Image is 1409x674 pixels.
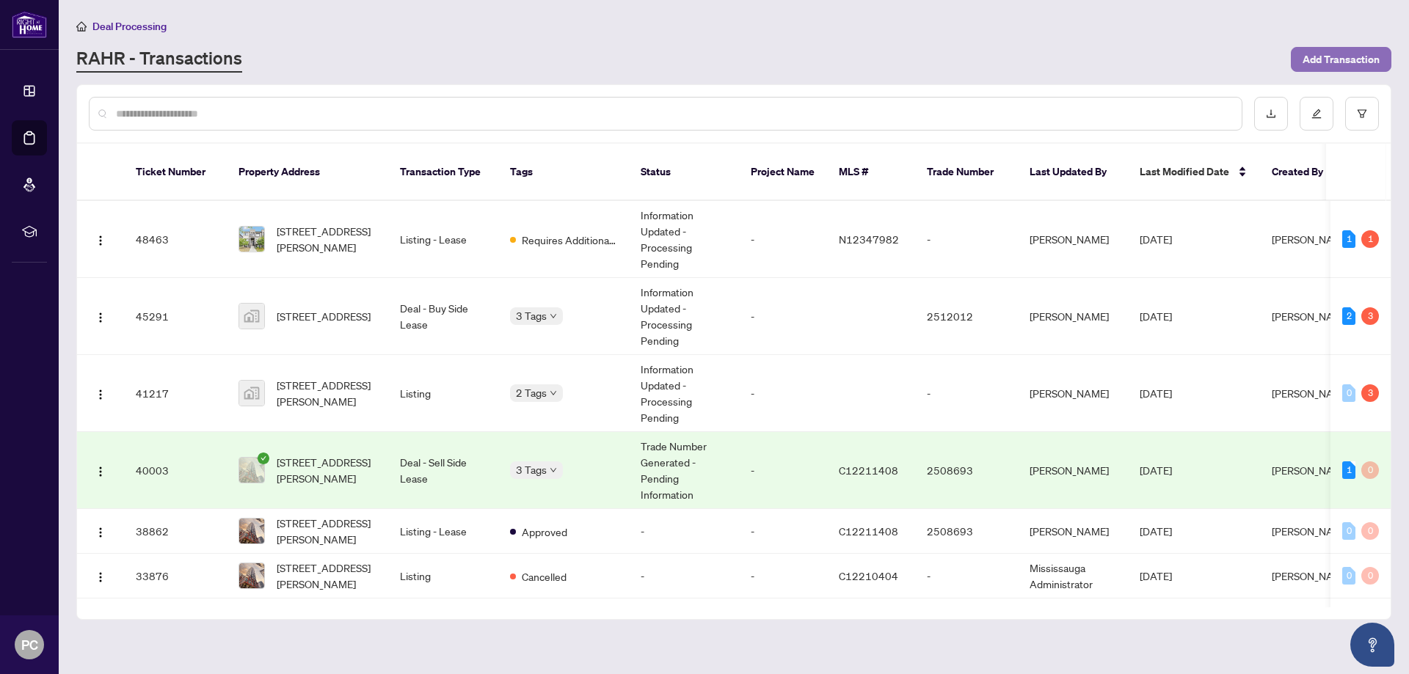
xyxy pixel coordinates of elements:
td: Deal - Buy Side Lease [388,278,498,355]
td: Information Updated - Processing Pending [629,355,739,432]
td: Deal - Sell Side Lease [388,432,498,509]
div: 1 [1361,230,1379,248]
span: C12211408 [839,464,898,477]
td: 2508693 [915,509,1018,554]
button: Logo [89,304,112,328]
span: Requires Additional Docs [522,232,617,248]
td: Listing [388,554,498,598]
div: 1 [1342,461,1355,479]
div: 0 [1361,522,1379,540]
span: download [1266,109,1276,119]
div: 0 [1342,384,1355,402]
td: 45291 [124,278,227,355]
span: [PERSON_NAME] [1272,232,1351,246]
span: [PERSON_NAME] [1272,524,1351,538]
div: 3 [1361,307,1379,325]
td: [PERSON_NAME] [1018,201,1128,278]
span: C12211408 [839,524,898,538]
button: Add Transaction [1291,47,1391,72]
td: - [915,554,1018,598]
td: - [739,432,827,509]
div: 0 [1342,567,1355,585]
td: - [739,554,827,598]
span: [PERSON_NAME] [1272,309,1351,323]
span: [DATE] [1140,309,1172,323]
span: [DATE] [1140,387,1172,400]
span: down [550,389,557,397]
button: Open asap [1350,623,1394,667]
img: thumbnail-img [239,458,264,483]
span: Approved [522,524,567,540]
img: Logo [95,389,106,400]
span: PC [21,634,38,655]
th: Last Modified Date [1128,144,1260,201]
th: Created By [1260,144,1348,201]
button: Logo [89,381,112,405]
img: thumbnail-img [239,381,264,406]
span: [STREET_ADDRESS][PERSON_NAME] [277,377,376,409]
td: [PERSON_NAME] [1018,355,1128,432]
td: - [915,201,1018,278]
img: thumbnail-img [239,563,264,588]
td: - [739,509,827,554]
div: 0 [1361,567,1379,585]
span: Cancelled [522,568,567,585]
td: - [915,355,1018,432]
span: [DATE] [1140,524,1172,538]
td: - [629,509,739,554]
button: download [1254,97,1288,131]
span: [PERSON_NAME] [1272,387,1351,400]
td: 40003 [124,432,227,509]
img: Logo [95,527,106,538]
td: Trade Number Generated - Pending Information [629,432,739,509]
span: home [76,21,87,32]
div: 0 [1361,461,1379,479]
img: Logo [95,312,106,323]
span: [STREET_ADDRESS][PERSON_NAME] [277,223,376,255]
td: 48463 [124,201,227,278]
th: Trade Number [915,144,1018,201]
td: Information Updated - Processing Pending [629,201,739,278]
td: 33876 [124,554,227,598]
td: 2512012 [915,278,1018,355]
button: Logo [89,519,112,543]
td: Listing [388,355,498,432]
th: Last Updated By [1018,144,1128,201]
td: 38862 [124,509,227,554]
td: Mississauga Administrator [1018,554,1128,598]
img: thumbnail-img [239,304,264,329]
span: edit [1311,109,1322,119]
td: Listing - Lease [388,509,498,554]
img: thumbnail-img [239,519,264,543]
th: Status [629,144,739,201]
button: Logo [89,458,112,482]
button: Logo [89,564,112,587]
th: MLS # [827,144,915,201]
button: filter [1345,97,1379,131]
img: thumbnail-img [239,227,264,252]
td: - [739,278,827,355]
div: 3 [1361,384,1379,402]
th: Tags [498,144,629,201]
td: Information Updated - Processing Pending [629,278,739,355]
span: N12347982 [839,232,899,246]
span: Last Modified Date [1140,164,1229,180]
img: Logo [95,235,106,246]
span: Add Transaction [1303,48,1380,71]
th: Project Name [739,144,827,201]
td: [PERSON_NAME] [1018,432,1128,509]
span: [PERSON_NAME] [1272,464,1351,477]
span: [STREET_ADDRESS][PERSON_NAME] [277,454,376,486]
button: Logo [89,227,112,251]
span: Deal Processing [92,20,167,33]
div: 1 [1342,230,1355,248]
td: 41217 [124,355,227,432]
span: [STREET_ADDRESS][PERSON_NAME] [277,560,376,592]
img: logo [12,11,47,38]
td: [PERSON_NAME] [1018,278,1128,355]
img: Logo [95,571,106,583]
td: Listing - Lease [388,201,498,278]
span: C12210404 [839,569,898,582]
span: down [550,312,557,320]
span: 2 Tags [516,384,547,401]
